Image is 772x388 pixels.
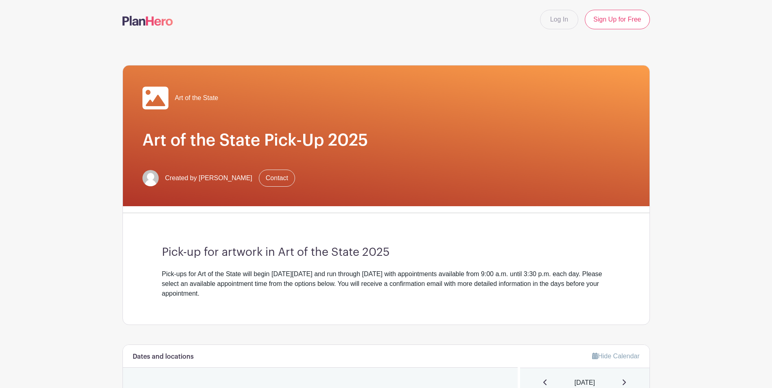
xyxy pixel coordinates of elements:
a: Hide Calendar [592,353,639,360]
div: Pick-ups for Art of the State will begin [DATE][DATE] and run through [DATE] with appointments av... [162,269,610,299]
span: [DATE] [575,378,595,388]
img: logo-507f7623f17ff9eddc593b1ce0a138ce2505c220e1c5a4e2b4648c50719b7d32.svg [122,16,173,26]
a: Log In [540,10,578,29]
a: Contact [259,170,295,187]
img: default-ce2991bfa6775e67f084385cd625a349d9dcbb7a52a09fb2fda1e96e2d18dcdb.png [142,170,159,186]
span: Art of the State [175,93,219,103]
h3: Pick-up for artwork in Art of the State 2025 [162,246,610,259]
h6: Dates and locations [133,353,194,361]
h1: Art of the State Pick-Up 2025 [142,131,630,150]
a: Sign Up for Free [585,10,650,29]
span: Created by [PERSON_NAME] [165,173,252,183]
